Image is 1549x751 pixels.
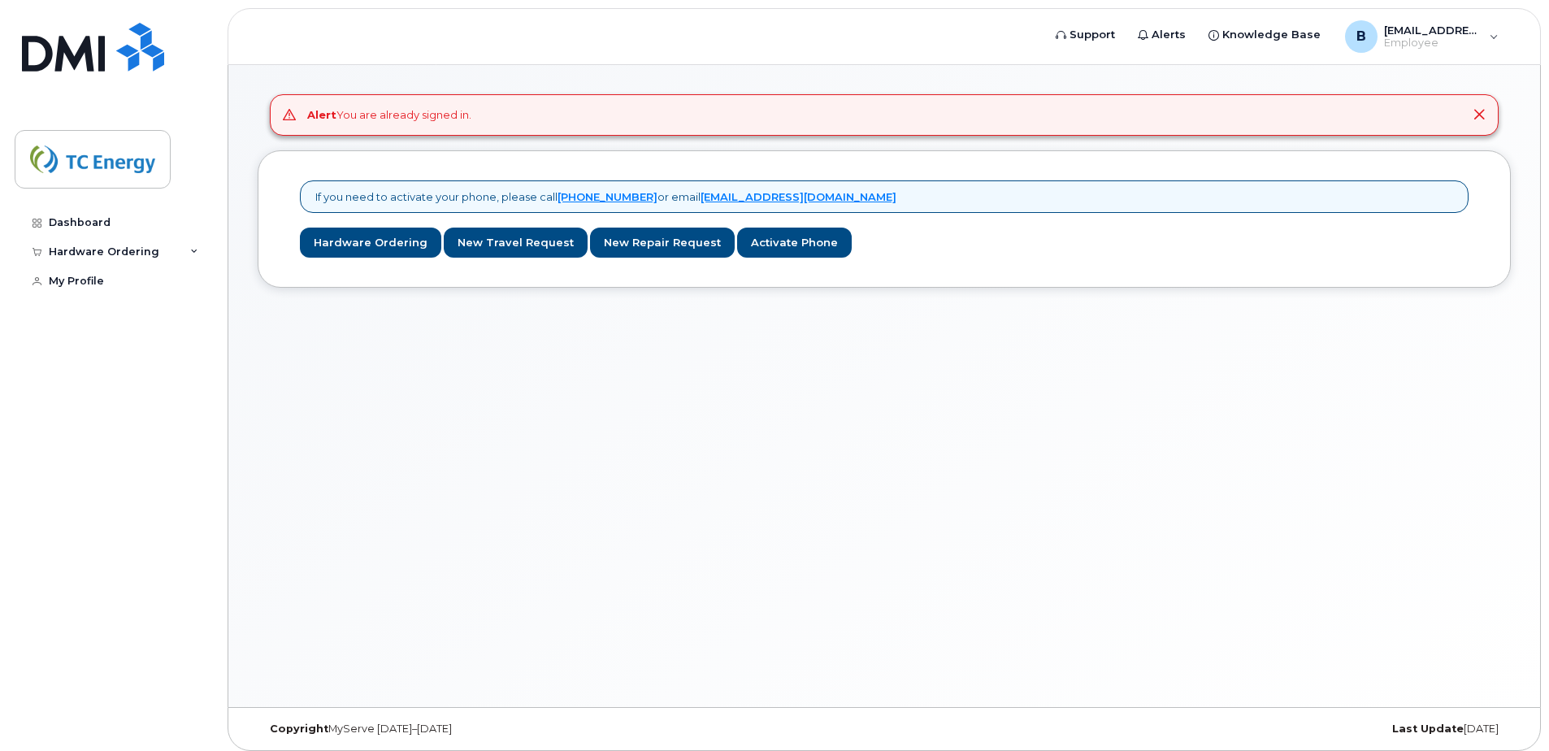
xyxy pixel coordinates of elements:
[300,228,441,258] a: Hardware Ordering
[307,107,471,123] div: You are already signed in.
[1392,723,1464,735] strong: Last Update
[307,108,336,121] strong: Alert
[590,228,735,258] a: New Repair Request
[270,723,328,735] strong: Copyright
[737,228,852,258] a: Activate Phone
[1093,723,1511,736] div: [DATE]
[444,228,588,258] a: New Travel Request
[315,189,896,205] p: If you need to activate your phone, please call or email
[701,190,896,203] a: [EMAIL_ADDRESS][DOMAIN_NAME]
[258,723,675,736] div: MyServe [DATE]–[DATE]
[558,190,657,203] a: [PHONE_NUMBER]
